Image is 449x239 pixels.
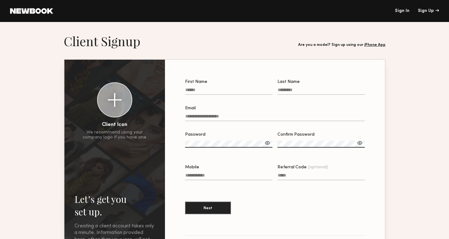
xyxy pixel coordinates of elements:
div: We recommend using your company logo if you have one [83,130,146,140]
div: Email [185,106,365,111]
button: Next [185,202,231,214]
input: Email [185,114,365,121]
a: Sign In [395,9,409,13]
h2: Let’s get you set up. [74,193,155,218]
div: Confirm Password [277,133,365,137]
input: Last Name [277,88,365,95]
span: (optional) [308,165,328,170]
h1: Client Signup [64,33,140,49]
input: Referral Code(optional) [277,173,365,180]
div: Last Name [277,80,365,84]
div: Password [185,133,272,137]
input: Confirm Password [277,141,365,148]
input: Mobile [185,173,272,180]
a: iPhone App [364,43,386,47]
div: Client Icon [102,122,127,128]
div: Are you a model? Sign up using our [298,43,386,47]
input: First Name [185,88,272,95]
div: First Name [185,80,272,84]
input: Password [185,141,272,148]
div: Mobile [185,165,272,170]
div: Sign Up [418,9,439,13]
div: Referral Code [277,165,365,170]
